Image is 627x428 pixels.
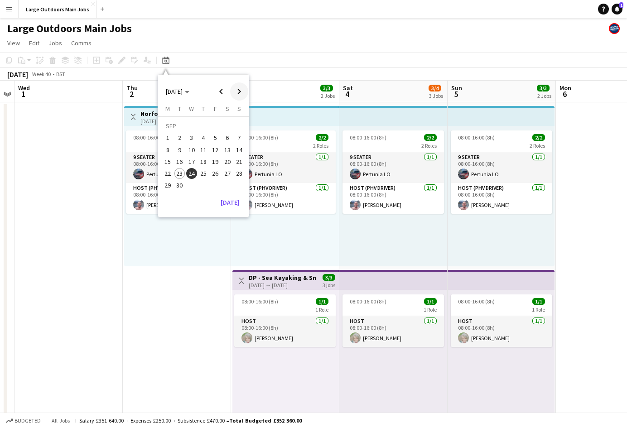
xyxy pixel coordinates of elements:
[174,144,185,156] button: 09-09-2025
[530,142,545,149] span: 2 Roles
[609,23,620,34] app-user-avatar: Large Outdoors Office
[210,156,221,167] span: 19
[4,37,24,49] a: View
[198,156,209,167] span: 18
[342,294,444,347] app-job-card: 08:00-16:00 (8h)1/11 RoleHost1/108:00-16:00 (8h)[PERSON_NAME]
[162,179,174,191] button: 29-09-2025
[126,130,227,214] div: 08:00-16:00 (8h)2/22 Roles9 Seater1/108:00-16:00 (8h)Pertunia LOHost (PHV Driver)1/108:00-16:00 (...
[186,168,197,179] span: 24
[222,168,233,179] span: 27
[343,84,353,92] span: Sat
[162,133,173,144] span: 1
[451,152,552,183] app-card-role: 9 Seater1/108:00-16:00 (8h)Pertunia LO
[186,144,197,155] span: 10
[140,118,208,125] div: [DATE] → [DATE]
[162,180,173,191] span: 29
[5,416,42,426] button: Budgeted
[451,183,552,214] app-card-role: Host (PHV Driver)1/108:00-16:00 (8h)[PERSON_NAME]
[429,92,443,99] div: 3 Jobs
[174,156,185,168] button: 16-09-2025
[126,152,227,183] app-card-role: 9 Seater1/108:00-16:00 (8h)Pertunia LO
[198,168,209,179] span: 25
[342,89,353,99] span: 4
[18,84,30,92] span: Wed
[342,316,444,347] app-card-role: Host1/108:00-16:00 (8h)[PERSON_NAME]
[229,417,302,424] span: Total Budgeted £352 360.00
[234,130,336,214] app-job-card: 08:00-16:00 (8h)2/22 Roles9 Seater1/108:00-16:00 (8h)Pertunia LOHost (PHV Driver)1/108:00-16:00 (...
[612,4,622,14] a: 1
[198,144,209,156] button: 11-09-2025
[178,105,181,113] span: T
[174,132,185,144] button: 02-09-2025
[342,152,444,183] app-card-role: 9 Seater1/108:00-16:00 (8h)Pertunia LO
[174,180,185,191] span: 30
[421,142,437,149] span: 2 Roles
[198,168,209,179] button: 25-09-2025
[222,144,233,155] span: 13
[7,70,28,79] div: [DATE]
[198,144,209,155] span: 11
[174,179,185,191] button: 30-09-2025
[209,144,221,156] button: 12-09-2025
[162,168,174,179] button: 22-09-2025
[313,142,328,149] span: 2 Roles
[559,84,571,92] span: Mon
[186,133,197,144] span: 3
[7,22,132,35] h1: Large Outdoors Main Jobs
[126,183,227,214] app-card-role: Host (PHV Driver)1/108:00-16:00 (8h)[PERSON_NAME]
[429,85,441,91] span: 3/4
[162,168,173,179] span: 22
[233,168,245,179] button: 28-09-2025
[56,71,65,77] div: BST
[174,144,185,155] span: 9
[424,134,437,141] span: 2/2
[234,144,245,155] span: 14
[217,195,243,210] button: [DATE]
[233,156,245,168] button: 21-09-2025
[133,134,170,141] span: 08:00-16:00 (8h)
[221,168,233,179] button: 27-09-2025
[79,417,302,424] div: Salary £351 640.00 + Expenses £250.00 + Subsistence £470.00 =
[214,105,217,113] span: F
[222,133,233,144] span: 6
[186,168,198,179] button: 24-09-2025
[174,168,185,179] span: 23
[48,39,62,47] span: Jobs
[210,168,221,179] span: 26
[126,84,138,92] span: Thu
[162,156,174,168] button: 15-09-2025
[451,130,552,214] app-job-card: 08:00-16:00 (8h)2/22 Roles9 Seater1/108:00-16:00 (8h)Pertunia LOHost (PHV Driver)1/108:00-16:00 (...
[234,294,336,347] app-job-card: 08:00-16:00 (8h)1/11 RoleHost1/108:00-16:00 (8h)[PERSON_NAME]
[234,133,245,144] span: 7
[174,156,185,167] span: 16
[29,39,39,47] span: Edit
[210,133,221,144] span: 5
[166,87,183,96] span: [DATE]
[71,39,92,47] span: Comms
[174,168,185,179] button: 23-09-2025
[558,89,571,99] span: 6
[532,306,545,313] span: 1 Role
[186,144,198,156] button: 10-09-2025
[162,132,174,144] button: 01-09-2025
[226,105,229,113] span: S
[451,294,552,347] app-job-card: 08:00-16:00 (8h)1/11 RoleHost1/108:00-16:00 (8h)[PERSON_NAME]
[537,92,551,99] div: 2 Jobs
[315,306,328,313] span: 1 Role
[619,2,623,8] span: 1
[125,89,138,99] span: 2
[162,144,173,155] span: 8
[186,156,197,167] span: 17
[14,418,41,424] span: Budgeted
[450,89,462,99] span: 5
[458,298,495,305] span: 08:00-16:00 (8h)
[320,85,333,91] span: 3/3
[210,144,221,155] span: 12
[198,133,209,144] span: 4
[249,282,316,289] div: [DATE] → [DATE]
[209,132,221,144] button: 05-09-2025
